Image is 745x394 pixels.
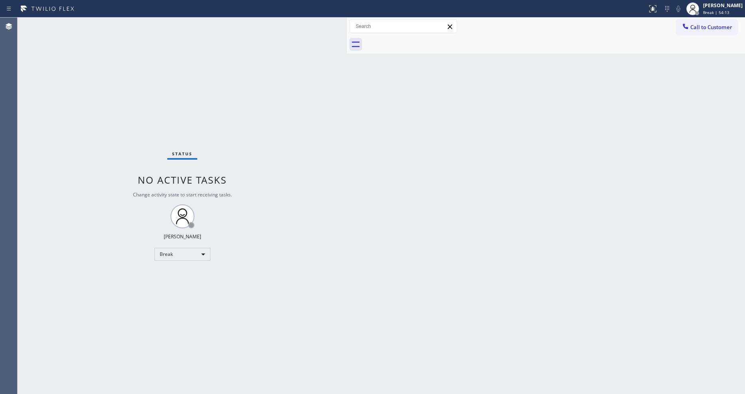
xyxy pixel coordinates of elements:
[155,248,210,261] div: Break
[703,10,729,15] span: Break | 54:13
[350,20,457,33] input: Search
[676,20,737,35] button: Call to Customer
[138,173,227,186] span: No active tasks
[703,2,743,9] div: [PERSON_NAME]
[673,3,684,14] button: Mute
[133,191,232,198] span: Change activity state to start receiving tasks.
[690,24,732,31] span: Call to Customer
[172,151,192,156] span: Status
[164,233,201,240] div: [PERSON_NAME]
